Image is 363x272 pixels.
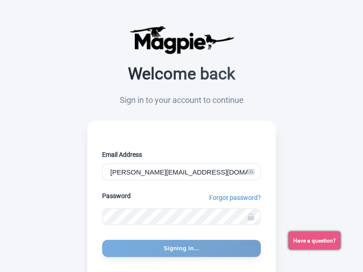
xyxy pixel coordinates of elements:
[102,240,261,257] input: Signing in...
[87,94,276,106] p: Sign in to your account to continue
[102,150,261,160] label: Email Address
[209,193,261,203] a: Forgot password?
[127,25,236,54] img: logo-ab69f6fb50320c5b225c76a69d11143b.png
[102,163,261,180] input: Enter your email address
[87,65,276,83] h2: Welcome back
[289,232,340,249] button: Have a question?
[293,237,336,245] span: Have a question?
[102,191,131,201] label: Password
